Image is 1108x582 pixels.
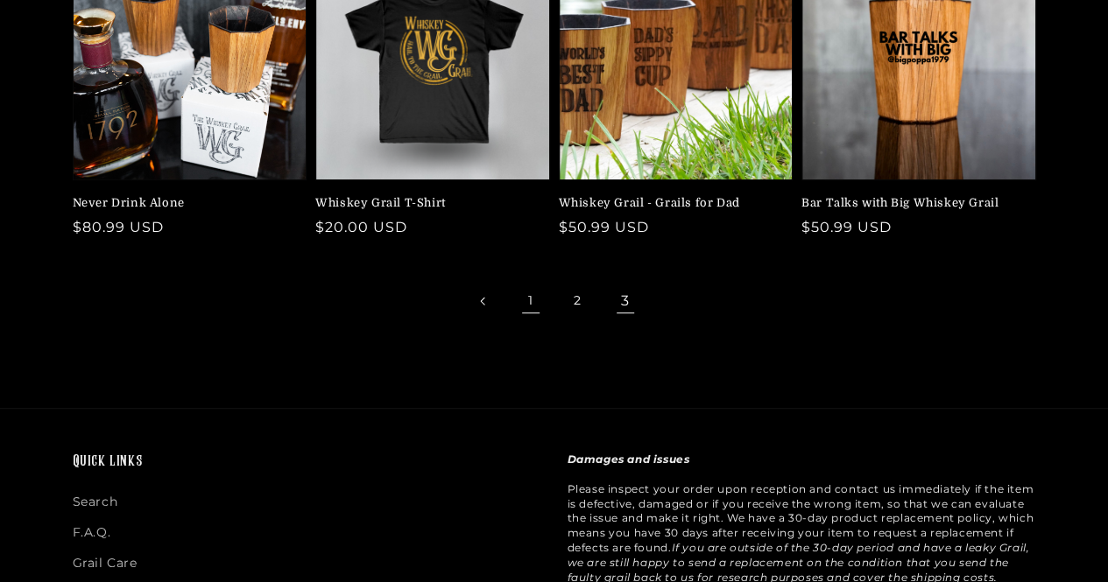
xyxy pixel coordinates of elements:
[512,282,550,320] a: Page 1
[559,195,783,211] a: Whiskey Grail - Grails for Dad
[801,195,1026,211] a: Bar Talks with Big Whiskey Grail
[73,517,111,548] a: F.A.Q.
[559,282,597,320] a: Page 2
[464,282,503,320] a: Previous page
[568,452,690,466] strong: Damages and issues
[73,452,541,473] h2: Quick links
[606,282,645,320] span: Page 3
[73,195,297,211] a: Never Drink Alone
[73,282,1036,320] nav: Pagination
[73,491,118,517] a: Search
[73,548,138,578] a: Grail Care
[315,195,540,211] a: Whiskey Grail T-Shirt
